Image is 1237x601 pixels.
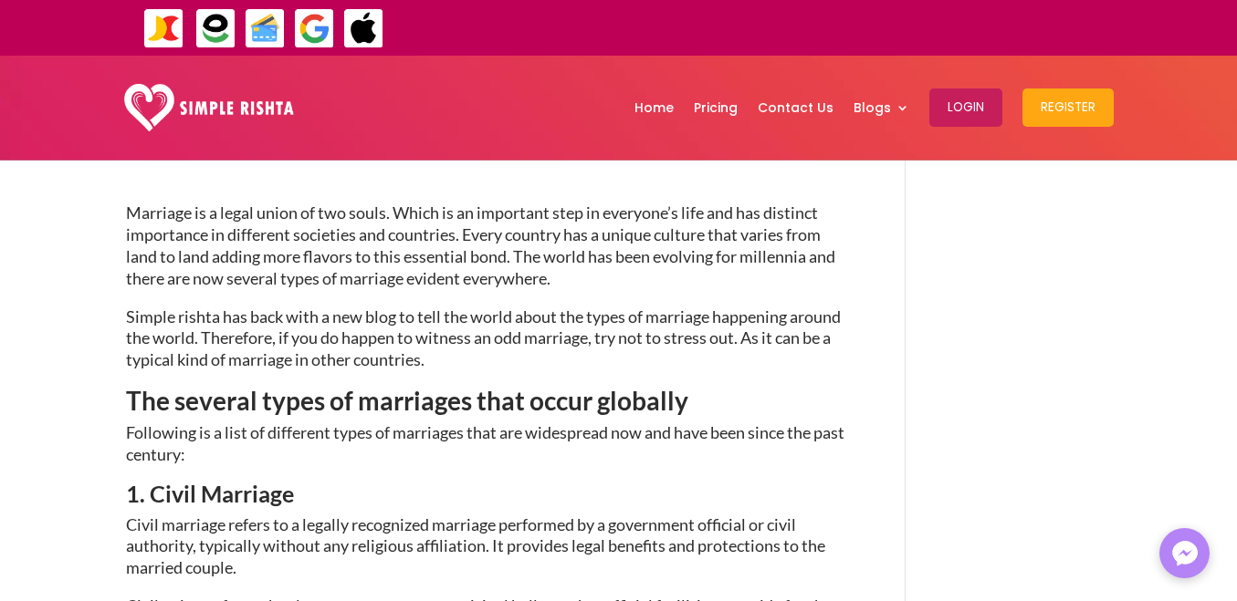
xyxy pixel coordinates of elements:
[694,60,738,155] a: Pricing
[1167,535,1203,572] img: Messenger
[929,60,1002,155] a: Login
[1022,88,1114,127] button: Register
[854,60,909,155] a: Blogs
[758,60,833,155] a: Contact Us
[195,8,236,49] img: EasyPaisa-icon
[294,8,335,49] img: GooglePay-icon
[245,8,286,49] img: Credit Cards
[143,8,184,49] img: JazzCash-icon
[929,88,1002,127] button: Login
[126,480,294,507] strong: 1. Civil Marriage
[126,514,852,596] p: Civil marriage refers to a legally recognized marriage performed by a government official or civi...
[126,422,852,482] p: Following is a list of different types of marriages that are widespread now and have been since t...
[126,385,688,416] strong: The several types of marriages that occur globally
[343,8,384,49] img: ApplePay-icon
[126,202,852,306] p: Marriage is a legal union of two souls. Which is an important step in everyone’s life and has dis...
[126,306,852,388] p: Simple rishta has back with a new blog to tell the world about the types of marriage happening ar...
[1022,60,1114,155] a: Register
[634,60,674,155] a: Home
